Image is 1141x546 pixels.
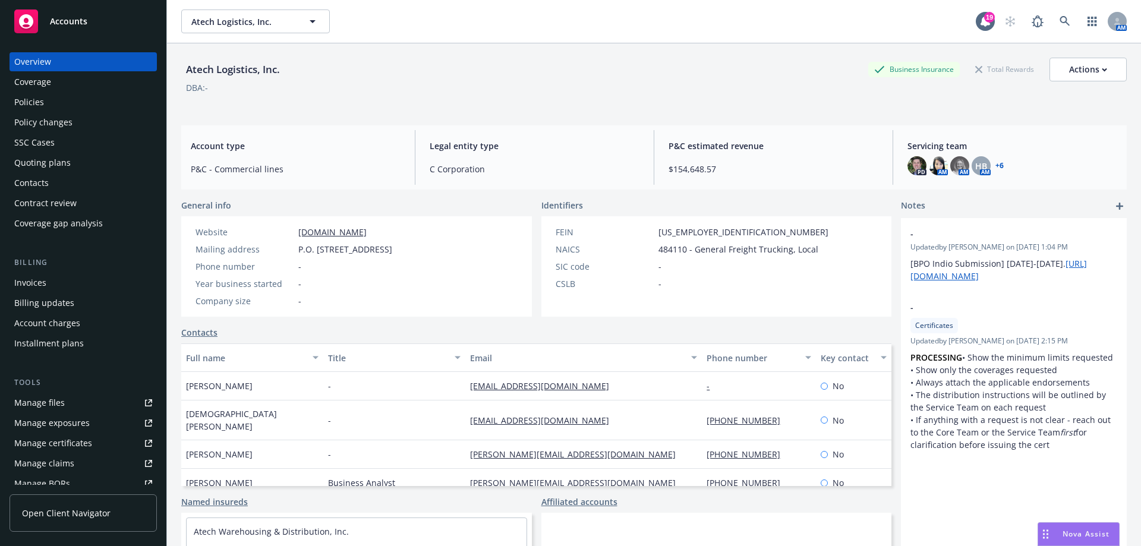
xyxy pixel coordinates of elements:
[186,380,253,392] span: [PERSON_NAME]
[196,295,294,307] div: Company size
[10,314,157,333] a: Account charges
[658,226,828,238] span: [US_EMPLOYER_IDENTIFICATION_NUMBER]
[10,173,157,192] a: Contacts
[298,260,301,273] span: -
[328,476,395,489] span: Business Analyst
[556,277,654,290] div: CSLB
[707,352,798,364] div: Phone number
[328,352,447,364] div: Title
[915,320,953,331] span: Certificates
[10,113,157,132] a: Policy changes
[14,474,70,493] div: Manage BORs
[186,408,319,433] span: [DEMOGRAPHIC_DATA][PERSON_NAME]
[181,326,218,339] a: Contacts
[14,194,77,213] div: Contract review
[191,15,294,28] span: Atech Logistics, Inc.
[298,277,301,290] span: -
[186,448,253,460] span: [PERSON_NAME]
[910,242,1117,253] span: Updated by [PERSON_NAME] on [DATE] 1:04 PM
[181,62,285,77] div: Atech Logistics, Inc.
[14,214,103,233] div: Coverage gap analysis
[907,140,1117,152] span: Servicing team
[910,257,1117,282] p: [BPO Indio Submission] [DATE]-[DATE].
[1038,523,1053,545] div: Drag to move
[186,81,208,94] div: DBA: -
[14,334,84,353] div: Installment plans
[541,199,583,212] span: Identifiers
[10,93,157,112] a: Policies
[10,194,157,213] a: Contract review
[910,336,1117,346] span: Updated by [PERSON_NAME] on [DATE] 2:15 PM
[14,133,55,152] div: SSC Cases
[181,343,323,372] button: Full name
[14,72,51,91] div: Coverage
[707,449,790,460] a: [PHONE_NUMBER]
[430,140,639,152] span: Legal entity type
[298,295,301,307] span: -
[995,162,1004,169] a: +6
[702,343,815,372] button: Phone number
[328,414,331,427] span: -
[14,393,65,412] div: Manage files
[465,343,702,372] button: Email
[950,156,969,175] img: photo
[821,352,874,364] div: Key contact
[1080,10,1104,33] a: Switch app
[541,495,617,508] a: Affiliated accounts
[658,260,661,273] span: -
[707,415,790,426] a: [PHONE_NUMBER]
[975,160,987,172] span: HB
[10,293,157,313] a: Billing updates
[707,380,719,392] a: -
[10,474,157,493] a: Manage BORs
[470,415,619,426] a: [EMAIL_ADDRESS][DOMAIN_NAME]
[901,199,925,213] span: Notes
[1038,522,1120,546] button: Nova Assist
[186,476,253,489] span: [PERSON_NAME]
[1060,427,1076,438] em: first
[1112,199,1127,213] a: add
[10,454,157,473] a: Manage claims
[1049,58,1127,81] button: Actions
[298,243,392,255] span: P.O. [STREET_ADDRESS]
[998,10,1022,33] a: Start snowing
[50,17,87,26] span: Accounts
[10,414,157,433] a: Manage exposures
[910,352,962,363] strong: PROCESSING
[910,301,1086,314] span: -
[10,5,157,38] a: Accounts
[669,163,878,175] span: $154,648.57
[910,228,1086,240] span: -
[14,52,51,71] div: Overview
[181,10,330,33] button: Atech Logistics, Inc.
[816,343,891,372] button: Key contact
[328,380,331,392] span: -
[10,72,157,91] a: Coverage
[470,477,685,488] a: [PERSON_NAME][EMAIL_ADDRESS][DOMAIN_NAME]
[833,380,844,392] span: No
[196,226,294,238] div: Website
[14,293,74,313] div: Billing updates
[707,477,790,488] a: [PHONE_NUMBER]
[833,414,844,427] span: No
[10,257,157,269] div: Billing
[14,93,44,112] div: Policies
[1069,58,1107,81] div: Actions
[1063,529,1110,539] span: Nova Assist
[10,214,157,233] a: Coverage gap analysis
[10,273,157,292] a: Invoices
[10,377,157,389] div: Tools
[196,277,294,290] div: Year business started
[833,448,844,460] span: No
[14,173,49,192] div: Contacts
[181,199,231,212] span: General info
[191,140,401,152] span: Account type
[470,352,684,364] div: Email
[14,113,73,132] div: Policy changes
[10,153,157,172] a: Quoting plans
[10,334,157,353] a: Installment plans
[10,434,157,453] a: Manage certificates
[907,156,926,175] img: photo
[14,434,92,453] div: Manage certificates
